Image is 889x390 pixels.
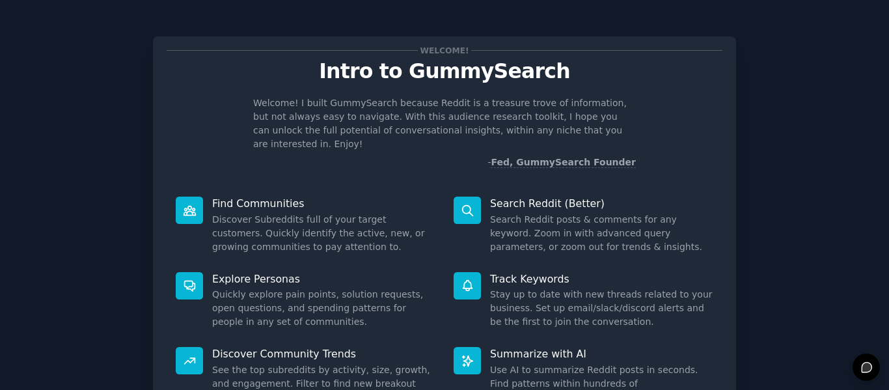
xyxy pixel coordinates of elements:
[487,156,636,169] div: -
[490,288,713,329] dd: Stay up to date with new threads related to your business. Set up email/slack/discord alerts and ...
[212,272,435,286] p: Explore Personas
[490,197,713,210] p: Search Reddit (Better)
[490,213,713,254] dd: Search Reddit posts & comments for any keyword. Zoom in with advanced query parameters, or zoom o...
[418,44,471,57] span: Welcome!
[212,197,435,210] p: Find Communities
[167,60,722,83] p: Intro to GummySearch
[253,96,636,151] p: Welcome! I built GummySearch because Reddit is a treasure trove of information, but not always ea...
[490,272,713,286] p: Track Keywords
[212,288,435,329] dd: Quickly explore pain points, solution requests, open questions, and spending patterns for people ...
[490,347,713,361] p: Summarize with AI
[212,347,435,361] p: Discover Community Trends
[212,213,435,254] dd: Discover Subreddits full of your target customers. Quickly identify the active, new, or growing c...
[491,157,636,168] a: Fed, GummySearch Founder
